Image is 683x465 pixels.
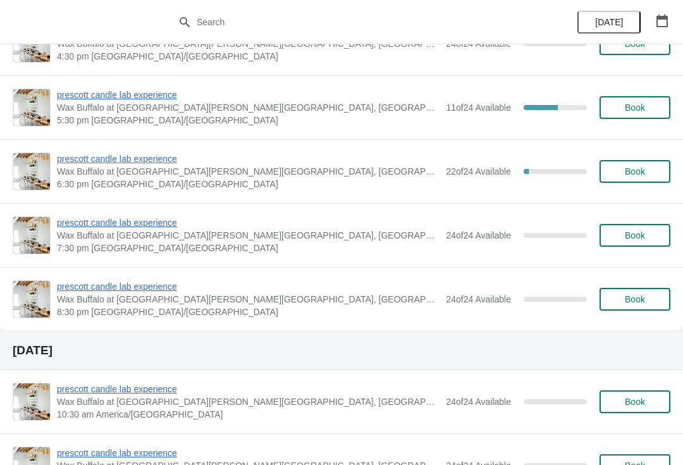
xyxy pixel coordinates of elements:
[600,224,670,247] button: Book
[600,96,670,119] button: Book
[595,17,623,27] span: [DATE]
[446,230,511,240] span: 24 of 24 Available
[13,89,50,126] img: prescott candle lab experience | Wax Buffalo at Prescott, Prescott Avenue, Lincoln, NE, USA | 5:3...
[13,281,50,318] img: prescott candle lab experience | Wax Buffalo at Prescott, Prescott Avenue, Lincoln, NE, USA | 8:3...
[446,166,511,177] span: 22 of 24 Available
[13,217,50,254] img: prescott candle lab experience | Wax Buffalo at Prescott, Prescott Avenue, Lincoln, NE, USA | 7:3...
[57,293,440,306] span: Wax Buffalo at [GEOGRAPHIC_DATA][PERSON_NAME][GEOGRAPHIC_DATA], [GEOGRAPHIC_DATA], [GEOGRAPHIC_DA...
[57,101,440,114] span: Wax Buffalo at [GEOGRAPHIC_DATA][PERSON_NAME][GEOGRAPHIC_DATA], [GEOGRAPHIC_DATA], [GEOGRAPHIC_DA...
[446,397,511,407] span: 24 of 24 Available
[57,165,440,178] span: Wax Buffalo at [GEOGRAPHIC_DATA][PERSON_NAME][GEOGRAPHIC_DATA], [GEOGRAPHIC_DATA], [GEOGRAPHIC_DA...
[57,395,440,408] span: Wax Buffalo at [GEOGRAPHIC_DATA][PERSON_NAME][GEOGRAPHIC_DATA], [GEOGRAPHIC_DATA], [GEOGRAPHIC_DA...
[57,383,440,395] span: prescott candle lab experience
[57,280,440,293] span: prescott candle lab experience
[57,229,440,242] span: Wax Buffalo at [GEOGRAPHIC_DATA][PERSON_NAME][GEOGRAPHIC_DATA], [GEOGRAPHIC_DATA], [GEOGRAPHIC_DA...
[577,11,641,34] button: [DATE]
[57,216,440,229] span: prescott candle lab experience
[446,294,511,304] span: 24 of 24 Available
[625,294,645,304] span: Book
[57,89,440,101] span: prescott candle lab experience
[600,160,670,183] button: Book
[57,114,440,127] span: 5:30 pm [GEOGRAPHIC_DATA]/[GEOGRAPHIC_DATA]
[13,383,50,420] img: prescott candle lab experience | Wax Buffalo at Prescott, Prescott Avenue, Lincoln, NE, USA | 10:...
[625,230,645,240] span: Book
[13,153,50,190] img: prescott candle lab experience | Wax Buffalo at Prescott, Prescott Avenue, Lincoln, NE, USA | 6:3...
[57,50,440,63] span: 4:30 pm [GEOGRAPHIC_DATA]/[GEOGRAPHIC_DATA]
[57,178,440,190] span: 6:30 pm [GEOGRAPHIC_DATA]/[GEOGRAPHIC_DATA]
[13,344,670,357] h2: [DATE]
[625,102,645,113] span: Book
[57,306,440,318] span: 8:30 pm [GEOGRAPHIC_DATA]/[GEOGRAPHIC_DATA]
[625,397,645,407] span: Book
[600,390,670,413] button: Book
[625,166,645,177] span: Book
[57,447,440,459] span: prescott candle lab experience
[57,152,440,165] span: prescott candle lab experience
[600,288,670,311] button: Book
[57,408,440,421] span: 10:30 am America/[GEOGRAPHIC_DATA]
[57,242,440,254] span: 7:30 pm [GEOGRAPHIC_DATA]/[GEOGRAPHIC_DATA]
[196,11,512,34] input: Search
[446,102,511,113] span: 11 of 24 Available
